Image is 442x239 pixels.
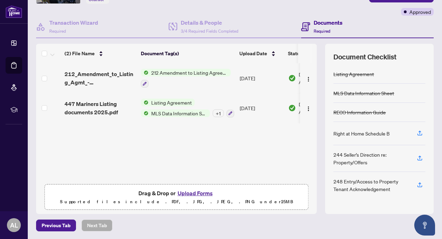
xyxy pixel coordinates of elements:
div: 248 Entry/Access to Property Tenant Acknowledgement [333,178,409,193]
span: Document Approved [299,100,342,116]
button: Next Tab [82,220,112,231]
div: RECO Information Guide [333,108,386,116]
span: Drag & Drop or [138,189,215,198]
td: [DATE] [237,93,286,123]
span: Drag & Drop orUpload FormsSupported files include .PDF, .JPG, .JPEG, .PNG under25MB [45,184,308,210]
button: Open asap [414,215,435,236]
th: (2) File Name [62,44,138,63]
th: Status [285,44,344,63]
button: Logo [303,73,314,84]
th: Document Tag(s) [138,44,237,63]
img: Logo [306,76,311,82]
button: Previous Tab [36,220,76,231]
img: logo [6,5,22,18]
div: + 1 [213,109,224,117]
h4: Documents [314,18,342,27]
div: 244 Seller’s Direction re: Property/Offers [333,151,409,166]
span: Previous Tab [42,220,70,231]
h4: Details & People [181,18,238,27]
th: Upload Date [237,44,285,63]
div: MLS Data Information Sheet [333,89,394,97]
img: Document Status [288,104,296,112]
button: Status Icon212 Amendment to Listing Agreement - Authority to Offer for Lease Price Change/Extensi... [141,69,231,88]
span: 447 Mariners Listing documents 2025.pdf [65,100,135,116]
span: Upload Date [239,50,267,57]
div: Right at Home Schedule B [333,130,390,137]
p: Supported files include .PDF, .JPG, .JPEG, .PNG under 25 MB [49,198,304,206]
span: MLS Data Information Sheet [148,109,210,117]
button: Logo [303,102,314,114]
button: Upload Forms [176,189,215,198]
span: 212_Amendment_to_Listing_Agmt_-_Authority_to_Offer_for_Lease_-_Price_-_B_-_PropTx-[PERSON_NAME].pdf [65,70,135,86]
img: Status Icon [141,109,148,117]
span: Required [314,28,330,34]
span: AL [10,220,18,230]
span: (2) File Name [65,50,95,57]
button: Status IconListing AgreementStatus IconMLS Data Information Sheet+1 [141,99,234,117]
span: 3/4 Required Fields Completed [181,28,238,34]
div: Listing Agreement [333,70,374,78]
span: Document Approved [299,71,342,86]
span: Document Checklist [333,52,397,62]
span: Approved [409,8,431,16]
span: 212 Amendment to Listing Agreement - Authority to Offer for Lease Price Change/Extension/Amendmen... [148,69,231,76]
h4: Transaction Wizard [49,18,98,27]
img: Logo [306,106,311,112]
img: Document Status [288,74,296,82]
img: Status Icon [141,99,148,106]
span: Listing Agreement [148,99,195,106]
td: [DATE] [237,63,286,93]
img: Status Icon [141,69,148,76]
span: Required [49,28,66,34]
span: Status [288,50,302,57]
